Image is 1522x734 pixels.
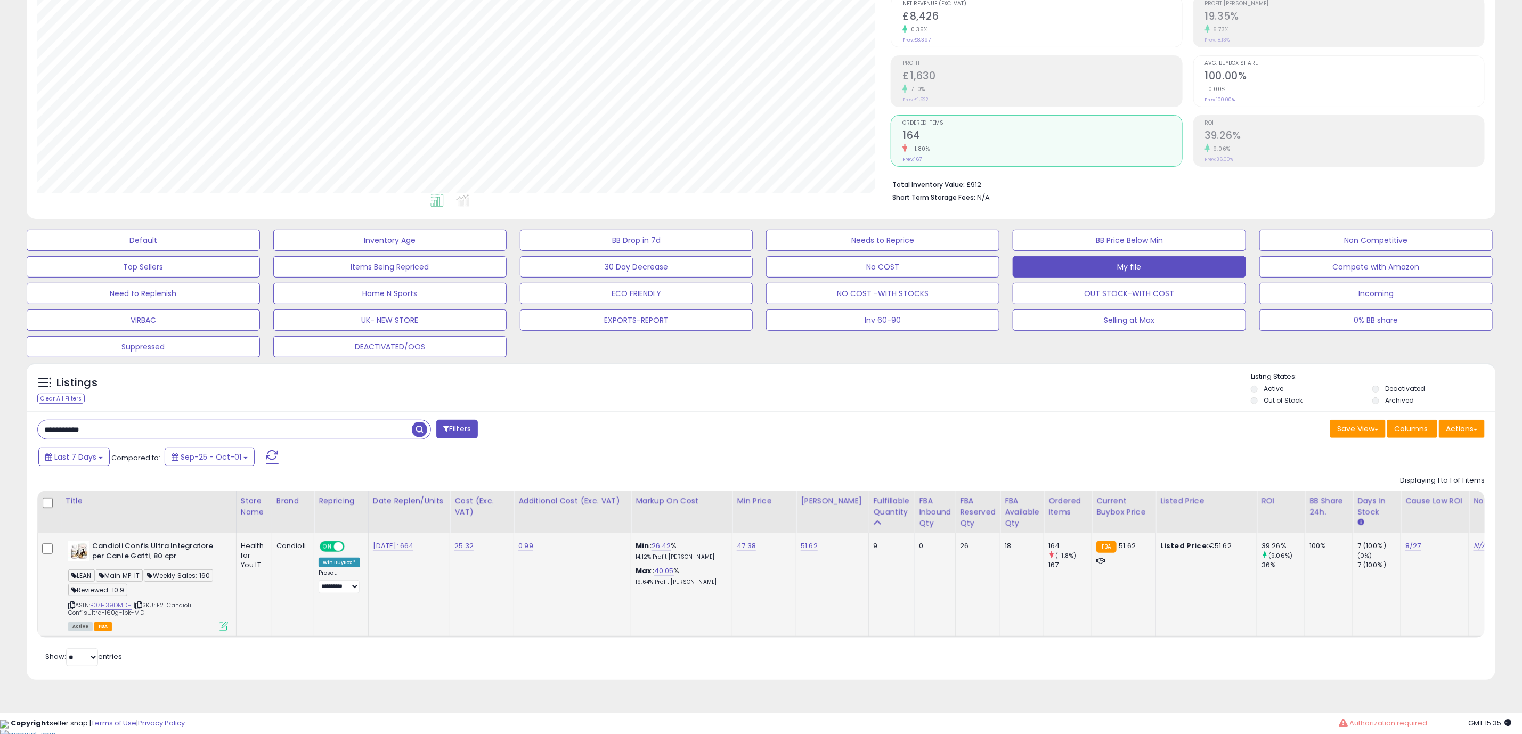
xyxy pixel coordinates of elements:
label: Out of Stock [1264,396,1303,405]
div: FBA Available Qty [1005,495,1039,529]
small: 7.10% [907,85,925,93]
div: Candioli [276,541,306,551]
div: Date Replen/Units [373,495,446,507]
div: Preset: [319,569,360,593]
small: -1.80% [907,145,930,153]
span: Weekly Sales: 160 [144,569,213,582]
button: BB Drop in 7d [520,230,753,251]
button: My file [1013,256,1246,278]
div: Notes [1474,495,1512,507]
div: Store Name [241,495,267,518]
span: Profit [PERSON_NAME] [1205,1,1484,7]
div: [PERSON_NAME] [801,495,864,507]
h2: 100.00% [1205,70,1484,84]
span: Avg. Buybox Share [1205,61,1484,67]
button: No COST [766,256,999,278]
span: Profit [902,61,1182,67]
b: Min: [636,541,652,551]
small: Days In Stock. [1357,518,1364,527]
a: 26.42 [652,541,671,551]
b: Max: [636,566,654,576]
button: Items Being Repriced [273,256,507,278]
small: (-1.8%) [1055,551,1076,560]
button: Inv 60-90 [766,309,999,331]
small: (0%) [1357,551,1372,560]
th: CSV column name: cust_attr_3_Notes [1469,491,1517,533]
b: Total Inventory Value: [892,180,965,189]
button: 30 Day Decrease [520,256,753,278]
span: Sep-25 - Oct-01 [181,452,241,462]
button: Inventory Age [273,230,507,251]
div: FBA inbound Qty [919,495,951,529]
div: Win BuyBox * [319,558,360,567]
li: £912 [892,177,1477,190]
div: 26 [960,541,992,551]
button: BB Price Below Min [1013,230,1246,251]
div: 7 (100%) [1357,541,1401,551]
button: Last 7 Days [38,448,110,466]
button: Non Competitive [1259,230,1493,251]
a: 47.38 [737,541,756,551]
span: ON [321,542,334,551]
div: 167 [1048,560,1092,570]
div: Displaying 1 to 1 of 1 items [1400,476,1485,486]
button: NO COST -WITH STOCKS [766,283,999,304]
small: 6.73% [1210,26,1230,34]
div: 7 (100%) [1357,560,1401,570]
div: 164 [1048,541,1092,551]
small: Prev: £8,397 [902,37,931,43]
div: Fulfillable Quantity [873,495,910,518]
h2: £1,630 [902,70,1182,84]
span: Compared to: [111,453,160,463]
h5: Listings [56,376,97,390]
div: Markup on Cost [636,495,728,507]
th: CSV column name: cust_attr_5_Cause Low ROI [1401,491,1469,533]
span: 51.62 [1119,541,1136,551]
a: 0.99 [518,541,533,551]
small: Prev: £1,522 [902,96,929,103]
span: All listings currently available for purchase on Amazon [68,622,93,631]
div: Current Buybox Price [1096,495,1151,518]
small: FBA [1096,541,1116,553]
button: Suppressed [27,336,260,357]
h2: 164 [902,129,1182,144]
span: Main MP: IT [96,569,143,582]
span: | SKU: E2-Candioli-ConfisUltra-160g-1pk-MDH [68,601,194,617]
button: Compete with Amazon [1259,256,1493,278]
a: 51.62 [801,541,818,551]
button: Need to Replenish [27,283,260,304]
div: Cause Low ROI [1405,495,1464,507]
div: % [636,566,724,586]
p: 19.64% Profit [PERSON_NAME] [636,578,724,586]
div: Repricing [319,495,364,507]
div: Title [66,495,232,507]
div: 100% [1309,541,1345,551]
button: Actions [1439,420,1485,438]
button: Sep-25 - Oct-01 [165,448,255,466]
div: 36% [1261,560,1305,570]
button: VIRBAC [27,309,260,331]
span: N/A [977,192,990,202]
span: Show: entries [45,651,122,662]
div: Health for You IT [241,541,264,570]
span: Last 7 Days [54,452,96,462]
span: ROI [1205,120,1484,126]
label: Archived [1385,396,1414,405]
span: FBA [94,622,112,631]
a: B07H39DMDH [90,601,132,610]
small: Prev: 100.00% [1205,96,1235,103]
b: Short Term Storage Fees: [892,193,975,202]
span: LEAN [68,569,95,582]
div: Min Price [737,495,792,507]
small: Prev: 167 [902,156,922,162]
div: Ordered Items [1048,495,1087,518]
div: €51.62 [1160,541,1249,551]
div: 18 [1005,541,1036,551]
button: UK- NEW STORE [273,309,507,331]
small: Prev: 18.13% [1205,37,1230,43]
th: The percentage added to the cost of goods (COGS) that forms the calculator for Min & Max prices. [631,491,732,533]
h2: £8,426 [902,10,1182,25]
button: Top Sellers [27,256,260,278]
small: 9.06% [1210,145,1231,153]
div: Clear All Filters [37,394,85,404]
